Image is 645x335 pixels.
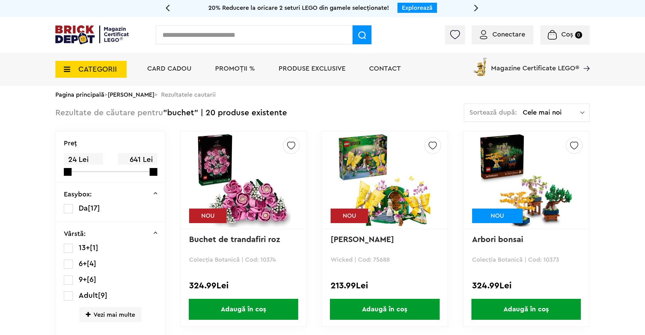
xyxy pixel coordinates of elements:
[79,276,87,283] span: 9+
[79,292,98,299] span: Adult
[215,65,255,72] a: PROMOȚII %
[579,56,590,63] a: Magazine Certificate LEGO®
[472,236,523,244] a: Arbori bonsai
[464,299,589,320] a: Adaugă în coș
[279,65,345,72] a: Produse exclusive
[118,153,157,166] span: 641 Lei
[64,191,92,198] p: Easybox:
[523,109,580,116] span: Cele mai noi
[55,86,590,103] div: > > Rezultatele cautarii
[55,103,287,123] div: "buchet" | 20 produse existente
[55,109,163,117] span: Rezultate de căutare pentru
[331,257,439,263] p: Wicked | Cod: 75688
[331,209,368,223] div: NOU
[78,66,117,73] span: CATEGORII
[472,209,523,223] div: NOU
[479,133,573,228] img: Arbori bonsai
[189,281,298,290] div: 324.99Lei
[369,65,401,72] a: Contact
[98,292,107,299] span: [9]
[471,299,581,320] span: Adaugă în coș
[79,244,90,252] span: 13+
[88,205,100,212] span: [17]
[330,299,439,320] span: Adaugă în coș
[196,133,291,228] img: Buchet de trandafiri roz
[108,92,154,98] a: [PERSON_NAME]
[491,56,579,72] span: Magazine Certificate LEGO®
[331,236,394,244] a: [PERSON_NAME]
[55,92,104,98] a: Pagina principală
[337,133,432,228] img: Nunta Glindei
[79,205,88,212] span: Da
[90,244,98,252] span: [1]
[147,65,191,72] a: Card Cadou
[208,5,389,11] span: 20% Reducere la oricare 2 seturi LEGO din gamele selecționate!
[492,31,525,38] span: Conectare
[64,153,103,166] span: 24 Lei
[64,140,77,147] p: Preţ
[79,260,87,267] span: 6+
[402,5,433,11] a: Explorează
[87,276,96,283] span: [6]
[79,307,141,322] span: Vezi mai multe
[472,281,580,290] div: 324.99Lei
[189,209,227,223] div: NOU
[189,257,298,263] p: Colecția Botanică | Cod: 10374
[181,299,306,320] a: Adaugă în coș
[87,260,96,267] span: [4]
[575,31,582,39] small: 0
[331,281,439,290] div: 213.99Lei
[472,257,580,263] p: Colecția Botanică | Cod: 10373
[469,109,517,116] span: Sortează după:
[64,231,86,237] p: Vârstă:
[189,236,280,244] a: Buchet de trandafiri roz
[561,31,573,38] span: Coș
[480,31,525,38] a: Conectare
[322,299,447,320] a: Adaugă în coș
[189,299,298,320] span: Adaugă în coș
